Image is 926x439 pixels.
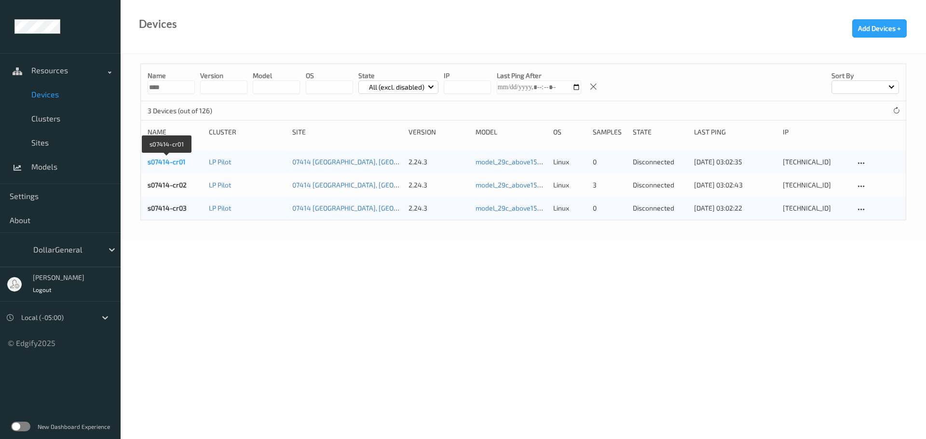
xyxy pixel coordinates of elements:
div: 2.24.3 [409,180,469,190]
div: Devices [139,19,177,29]
div: Cluster [209,127,286,137]
div: ip [783,127,848,137]
p: linux [553,180,586,190]
div: [DATE] 03:02:35 [694,157,776,167]
p: disconnected [633,157,687,167]
p: State [358,71,439,80]
a: LP Pilot [209,204,231,212]
a: s07414-cr01 [148,158,186,166]
div: 0 [593,157,626,167]
p: disconnected [633,203,687,213]
a: model_29c_above150_same_other [476,204,581,212]
p: All (excl. disabled) [366,82,428,92]
p: Last Ping After [497,71,581,80]
a: model_29c_above150_same_other [476,158,581,166]
div: OS [553,127,586,137]
div: Site [292,127,402,137]
div: [TECHNICAL_ID] [783,157,848,167]
button: Add Devices + [852,19,907,38]
a: LP Pilot [209,158,231,166]
div: Name [148,127,202,137]
div: 3 [593,180,626,190]
p: version [200,71,247,80]
a: 07414 [GEOGRAPHIC_DATA], [GEOGRAPHIC_DATA] [292,204,442,212]
div: [TECHNICAL_ID] [783,180,848,190]
div: 0 [593,203,626,213]
div: Samples [593,127,626,137]
p: Name [148,71,195,80]
p: OS [306,71,353,80]
p: Sort by [831,71,899,80]
div: [DATE] 03:02:43 [694,180,776,190]
div: [TECHNICAL_ID] [783,203,848,213]
a: 07414 [GEOGRAPHIC_DATA], [GEOGRAPHIC_DATA] [292,181,442,189]
div: Last Ping [694,127,776,137]
div: 2.24.3 [409,157,469,167]
p: 3 Devices (out of 126) [148,106,220,116]
p: linux [553,203,586,213]
div: version [409,127,469,137]
div: [DATE] 03:02:22 [694,203,776,213]
a: LP Pilot [209,181,231,189]
a: 07414 [GEOGRAPHIC_DATA], [GEOGRAPHIC_DATA] [292,158,442,166]
p: IP [444,71,491,80]
div: 2.24.3 [409,203,469,213]
div: State [633,127,687,137]
p: linux [553,157,586,167]
p: disconnected [633,180,687,190]
a: s07414-cr03 [148,204,187,212]
div: Model [476,127,546,137]
p: model [253,71,300,80]
a: s07414-cr02 [148,181,187,189]
a: model_29c_above150_same_other [476,181,581,189]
